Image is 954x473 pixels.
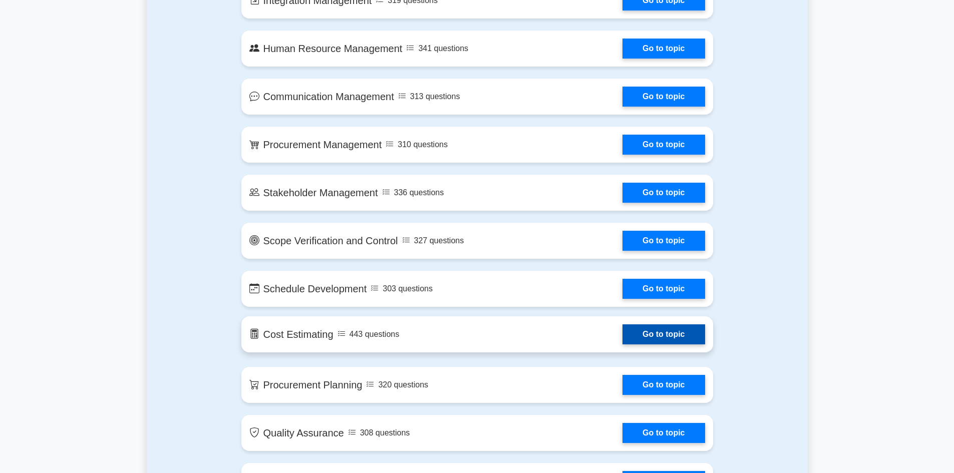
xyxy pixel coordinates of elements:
[622,279,705,299] a: Go to topic
[622,183,705,203] a: Go to topic
[622,324,705,344] a: Go to topic
[622,87,705,107] a: Go to topic
[622,135,705,155] a: Go to topic
[622,423,705,443] a: Go to topic
[622,231,705,251] a: Go to topic
[622,39,705,59] a: Go to topic
[622,375,705,395] a: Go to topic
